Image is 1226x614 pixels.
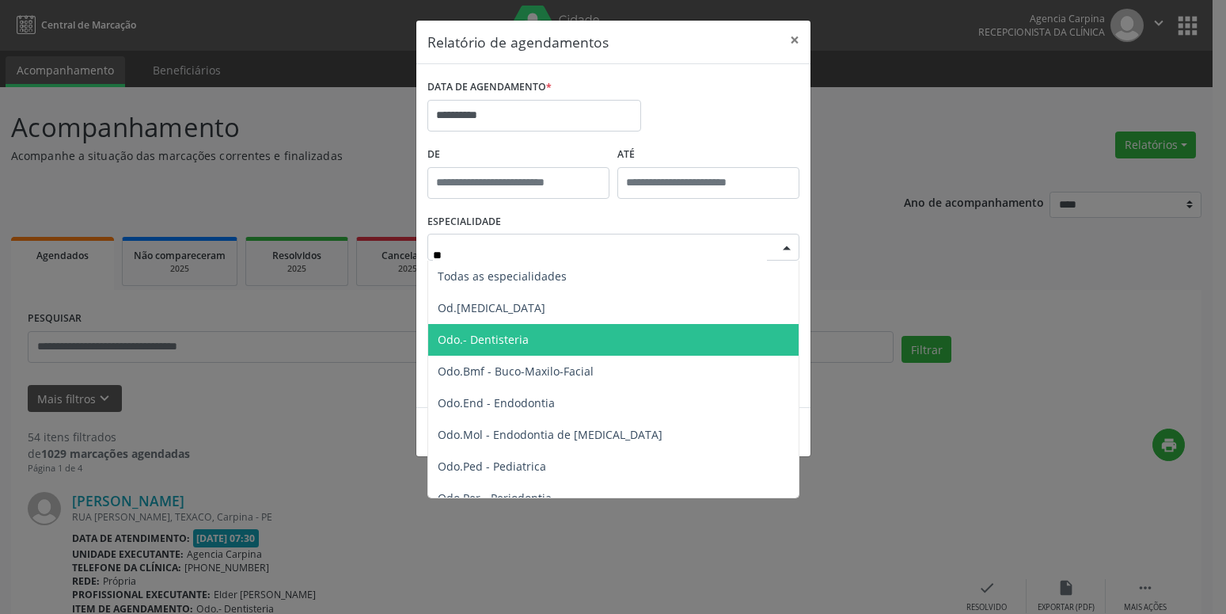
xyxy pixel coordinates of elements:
[438,300,545,315] span: Od.[MEDICAL_DATA]
[427,143,609,167] label: De
[438,269,567,284] span: Todas as especialidades
[438,459,546,474] span: Odo.Ped - Pediatrica
[427,32,609,52] h5: Relatório de agendamentos
[779,21,810,59] button: Close
[427,210,501,235] label: ESPECIALIDADE
[438,364,594,379] span: Odo.Bmf - Buco-Maxilo-Facial
[438,490,552,505] span: Odo.Per - Periodontia
[438,395,555,410] span: Odo.End - Endodontia
[427,75,552,100] label: DATA DE AGENDAMENTO
[438,427,662,442] span: Odo.Mol - Endodontia de [MEDICAL_DATA]
[617,143,799,167] label: ATÉ
[438,332,529,347] span: Odo.- Dentisteria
